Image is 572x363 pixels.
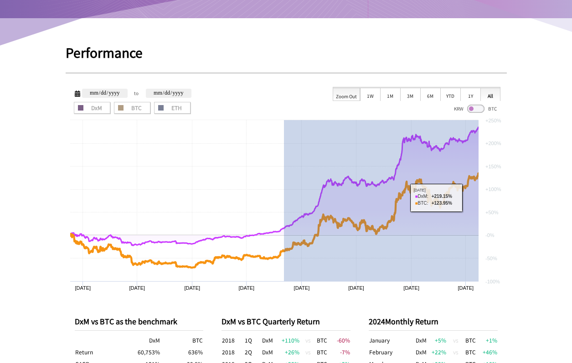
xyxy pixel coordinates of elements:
[300,346,316,358] td: vs
[160,346,203,358] td: 636 %
[414,334,428,346] td: DxM
[222,334,244,346] td: 2018
[75,285,91,291] text: [DATE]
[244,346,262,358] td: 2Q
[75,316,204,327] p: DxM vs BTC as the benchmark
[465,334,479,346] td: BTC
[348,285,364,291] text: [DATE]
[118,334,160,346] th: DxM
[485,164,501,169] text: +150%
[488,105,497,112] span: BTC
[428,346,447,358] td: +22 %
[400,87,420,101] div: 3M
[485,232,495,238] text: -0%
[118,346,160,358] td: 60,753 %
[294,285,309,291] text: [DATE]
[360,87,380,101] div: 1W
[454,105,464,112] span: KRW
[316,346,328,358] td: BTC
[238,285,254,291] text: [DATE]
[460,87,480,101] div: 1Y
[222,316,350,327] p: DxM vs BTC Quarterly Return
[380,87,400,101] div: 1M
[485,118,501,123] text: +250%
[134,89,139,98] span: to
[160,334,203,346] th: BTC
[77,105,107,111] span: DxM
[184,285,200,291] text: [DATE]
[479,334,498,346] td: +1 %
[447,334,465,346] td: vs
[414,346,428,358] td: DxM
[273,334,300,346] td: +110 %
[458,285,474,291] text: [DATE]
[485,187,501,192] text: +100%
[222,346,244,358] td: 2018
[485,141,501,146] text: +200%
[447,346,465,358] td: vs
[75,346,118,358] th: Return
[480,87,500,101] div: All
[300,334,316,346] td: vs
[333,87,360,101] div: Zoom Out
[420,87,440,101] div: 6M
[485,210,499,215] text: +50%
[479,346,498,358] td: +46 %
[428,334,447,346] td: +5 %
[316,334,328,346] td: BTC
[262,346,273,358] td: DxM
[440,87,460,101] div: YTD
[485,256,497,261] text: -50%
[328,346,350,358] td: -7 %
[369,346,414,358] td: February
[465,346,479,358] td: BTC
[485,279,500,284] text: -100%
[369,316,498,327] p: 2024 Monthly Return
[157,105,187,111] span: ETH
[244,334,262,346] td: 1Q
[369,334,414,346] td: January
[129,285,145,291] text: [DATE]
[403,285,419,291] text: [DATE]
[328,334,350,346] td: -60 %
[273,346,300,358] td: +26 %
[262,334,273,346] td: DxM
[117,105,147,111] span: BTC
[66,45,507,59] h1: Performance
